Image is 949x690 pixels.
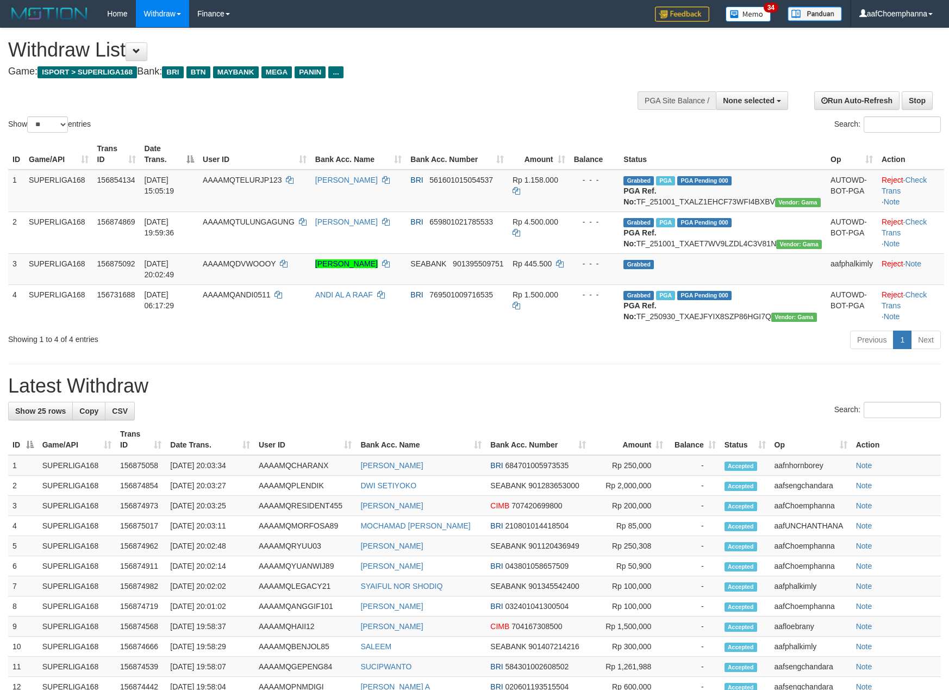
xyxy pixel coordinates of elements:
[725,542,757,551] span: Accepted
[590,556,667,576] td: Rp 50,900
[166,424,254,455] th: Date Trans.: activate to sort column ascending
[186,66,210,78] span: BTN
[166,536,254,556] td: [DATE] 20:02:48
[623,260,654,269] span: Grabbed
[38,536,116,556] td: SUPERLIGA168
[38,455,116,476] td: SUPERLIGA168
[770,496,852,516] td: aafChoemphanna
[8,556,38,576] td: 6
[656,176,675,185] span: Marked by aafsengchandara
[24,212,93,253] td: SUPERLIGA168
[97,176,135,184] span: 156854134
[725,482,757,491] span: Accepted
[8,39,622,61] h1: Withdraw List
[884,239,900,248] a: Note
[884,197,900,206] a: Note
[852,424,941,455] th: Action
[623,291,654,300] span: Grabbed
[590,657,667,677] td: Rp 1,261,988
[116,596,166,617] td: 156874719
[116,536,166,556] td: 156874962
[882,176,903,184] a: Reject
[490,461,503,470] span: BRI
[166,617,254,637] td: [DATE] 19:58:37
[826,139,877,170] th: Op: activate to sort column ascending
[254,596,356,617] td: AAAAMQANGGIF101
[8,253,24,284] td: 3
[360,481,416,490] a: DWI SETIYOKO
[623,301,656,321] b: PGA Ref. No:
[667,455,720,476] td: -
[905,259,921,268] a: Note
[856,542,872,550] a: Note
[619,284,826,326] td: TF_250930_TXAEJFYIX8SZP86HGI7Q
[8,637,38,657] td: 10
[356,424,486,455] th: Bank Acc. Name: activate to sort column ascending
[677,176,732,185] span: PGA Pending
[38,66,137,78] span: ISPORT > SUPERLIGA168
[429,290,493,299] span: Copy 769501009716535 to clipboard
[8,375,941,397] h1: Latest Withdraw
[667,536,720,556] td: -
[656,218,675,227] span: Marked by aafsengchandara
[8,596,38,617] td: 8
[254,637,356,657] td: AAAAMQBENJOL85
[770,556,852,576] td: aafChoemphanna
[162,66,183,78] span: BRI
[38,576,116,596] td: SUPERLIGA168
[508,139,570,170] th: Amount: activate to sort column ascending
[770,576,852,596] td: aafphalkimly
[528,582,579,590] span: Copy 901345542400 to clipboard
[8,657,38,677] td: 11
[315,290,373,299] a: ANDI AL A RAAF
[882,217,927,237] a: Check Trans
[677,218,732,227] span: PGA Pending
[528,542,579,550] span: Copy 901120436949 to clipboard
[490,642,526,651] span: SEABANK
[38,556,116,576] td: SUPERLIGA168
[788,7,842,21] img: panduan.png
[667,424,720,455] th: Balance: activate to sort column ascending
[528,642,579,651] span: Copy 901407214216 to clipboard
[8,170,24,212] td: 1
[590,424,667,455] th: Amount: activate to sort column ascending
[27,116,68,133] select: Showentries
[38,657,116,677] td: SUPERLIGA168
[590,637,667,657] td: Rp 300,000
[490,622,509,631] span: CIMB
[328,66,343,78] span: ...
[166,455,254,476] td: [DATE] 20:03:34
[8,5,91,22] img: MOTION_logo.png
[360,542,423,550] a: [PERSON_NAME]
[513,176,558,184] span: Rp 1.158.000
[97,217,135,226] span: 156874869
[725,582,757,592] span: Accepted
[490,521,503,530] span: BRI
[667,576,720,596] td: -
[490,542,526,550] span: SEABANK
[8,617,38,637] td: 9
[8,139,24,170] th: ID
[198,139,311,170] th: User ID: activate to sort column ascending
[360,582,442,590] a: SYAIFUL NOR SHODIQ
[770,637,852,657] td: aafphalkimly
[213,66,259,78] span: MAYBANK
[725,462,757,471] span: Accepted
[8,496,38,516] td: 3
[410,176,423,184] span: BRI
[770,596,852,617] td: aafChoemphanna
[619,139,826,170] th: Status
[770,516,852,536] td: aafUNCHANTHANA
[513,290,558,299] span: Rp 1.500.000
[513,259,552,268] span: Rp 445.500
[814,91,900,110] a: Run Auto-Refresh
[590,576,667,596] td: Rp 100,000
[360,662,411,671] a: SUCIPWANTO
[677,291,732,300] span: PGA Pending
[770,617,852,637] td: aafloebrany
[490,501,509,510] span: CIMB
[590,516,667,536] td: Rp 85,000
[8,476,38,496] td: 2
[254,455,356,476] td: AAAAMQCHARANX
[112,407,128,415] span: CSV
